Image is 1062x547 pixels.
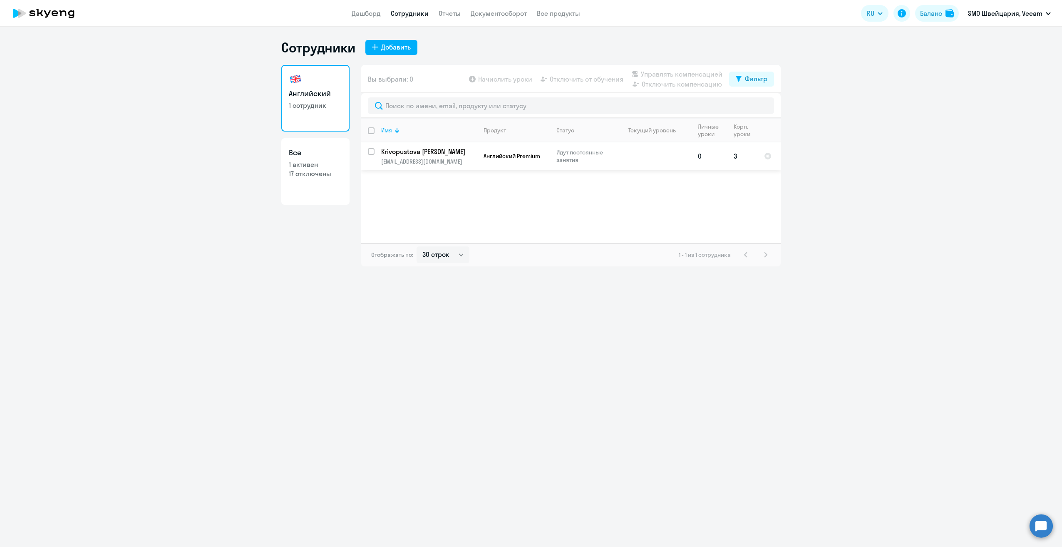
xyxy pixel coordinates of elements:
[867,8,874,18] span: RU
[484,152,540,160] span: Английский Premium
[289,169,342,178] p: 17 отключены
[968,8,1042,18] p: SMO Швейцария, Veeam
[352,9,381,17] a: Дашборд
[281,65,350,132] a: Английский1 сотрудник
[484,127,506,134] div: Продукт
[289,88,342,99] h3: Английский
[281,39,355,56] h1: Сотрудники
[556,149,613,164] p: Идут постоянные занятия
[439,9,461,17] a: Отчеты
[289,72,302,86] img: english
[371,251,413,259] span: Отображать по:
[679,251,731,259] span: 1 - 1 из 1 сотрудника
[734,123,757,138] div: Корп. уроки
[861,5,888,22] button: RU
[734,123,750,138] div: Корп. уроки
[691,142,727,170] td: 0
[368,74,413,84] span: Вы выбрали: 0
[381,127,392,134] div: Имя
[289,160,342,169] p: 1 активен
[281,138,350,205] a: Все1 активен17 отключены
[471,9,527,17] a: Документооборот
[556,127,574,134] div: Статус
[381,42,411,52] div: Добавить
[381,147,476,156] a: Krivopustova [PERSON_NAME]
[381,158,476,165] p: [EMAIL_ADDRESS][DOMAIN_NAME]
[698,123,719,138] div: Личные уроки
[727,142,757,170] td: 3
[289,101,342,110] p: 1 сотрудник
[729,72,774,87] button: Фильтр
[484,127,549,134] div: Продукт
[381,147,475,156] p: Krivopustova [PERSON_NAME]
[381,127,476,134] div: Имя
[915,5,959,22] button: Балансbalance
[620,127,691,134] div: Текущий уровень
[745,74,767,84] div: Фильтр
[698,123,727,138] div: Личные уроки
[556,127,613,134] div: Статус
[628,127,676,134] div: Текущий уровень
[368,97,774,114] input: Поиск по имени, email, продукту или статусу
[289,147,342,158] h3: Все
[391,9,429,17] a: Сотрудники
[920,8,942,18] div: Баланс
[964,3,1055,23] button: SMO Швейцария, Veeam
[537,9,580,17] a: Все продукты
[945,9,954,17] img: balance
[365,40,417,55] button: Добавить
